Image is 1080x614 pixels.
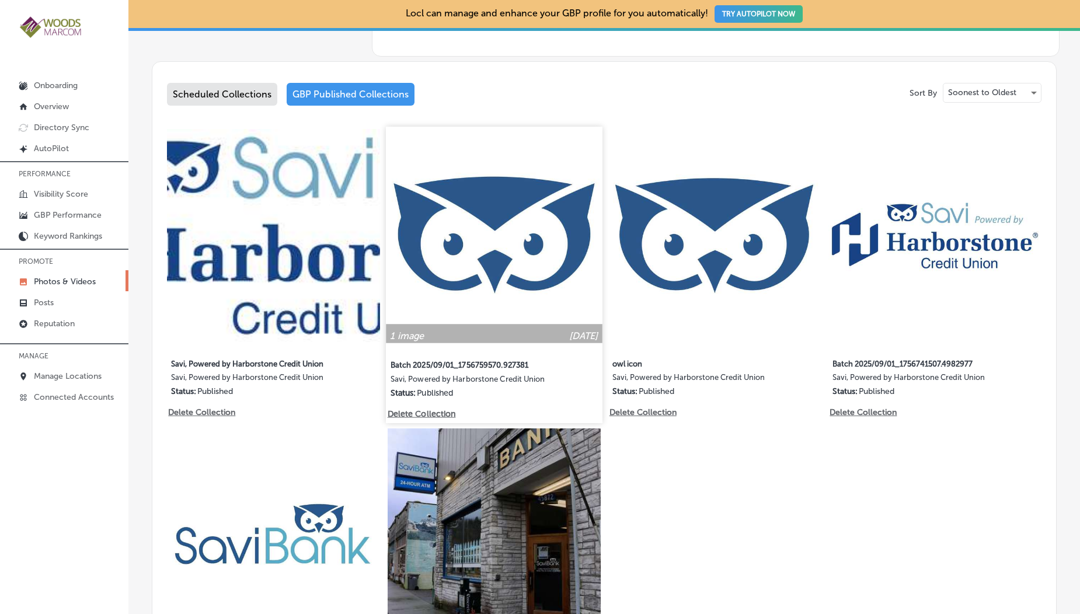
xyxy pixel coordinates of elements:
p: Connected Accounts [34,392,114,402]
label: Batch 2025/09/01_1756759570.927381 [390,354,555,375]
label: Savi, Powered by Harborstone Credit Union [612,373,775,386]
p: Keyword Rankings [34,231,102,241]
p: AutoPilot [34,144,69,153]
img: Collection thumbnail [167,129,380,342]
p: Published [859,386,894,396]
p: Sort By [910,88,937,98]
label: Savi, Powered by Harborstone Credit Union [390,375,555,388]
p: Photos & Videos [34,277,96,287]
p: Delete Collection [387,409,454,419]
p: Published [639,386,674,396]
img: Collection thumbnail [828,129,1041,342]
p: Visibility Score [34,189,88,199]
p: Onboarding [34,81,78,90]
p: Manage Locations [34,371,102,381]
p: Overview [34,102,69,111]
p: Soonest to Oldest [948,87,1016,98]
p: Reputation [34,319,75,329]
label: Batch 2025/09/01_1756741507.4982977 [832,353,995,373]
div: GBP Published Collections [287,83,414,106]
p: Published [417,388,453,398]
label: Savi, Powered by Harborstone Credit Union [171,353,333,373]
p: Status: [612,386,637,396]
div: Scheduled Collections [167,83,277,106]
p: [DATE] [569,330,598,341]
p: Delete Collection [830,407,896,417]
label: Savi, Powered by Harborstone Credit Union [832,373,995,386]
p: Directory Sync [34,123,89,132]
p: Delete Collection [609,407,675,417]
img: Collection thumbnail [608,129,821,342]
p: Published [197,386,233,396]
button: TRY AUTOPILOT NOW [715,5,803,23]
label: owl icon [612,353,775,373]
img: Collection thumbnail [386,127,602,343]
img: 4a29b66a-e5ec-43cd-850c-b989ed1601aaLogo_Horizontal_BerryOlive_1000.jpg [19,15,83,39]
label: Savi, Powered by Harborstone Credit Union [171,373,333,386]
p: Status: [171,386,196,396]
p: GBP Performance [34,210,102,220]
p: Status: [390,388,416,398]
p: Posts [34,298,54,308]
div: Soonest to Oldest [943,83,1041,102]
p: 1 image [390,330,424,341]
p: Status: [832,386,858,396]
p: Delete Collection [168,407,234,417]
